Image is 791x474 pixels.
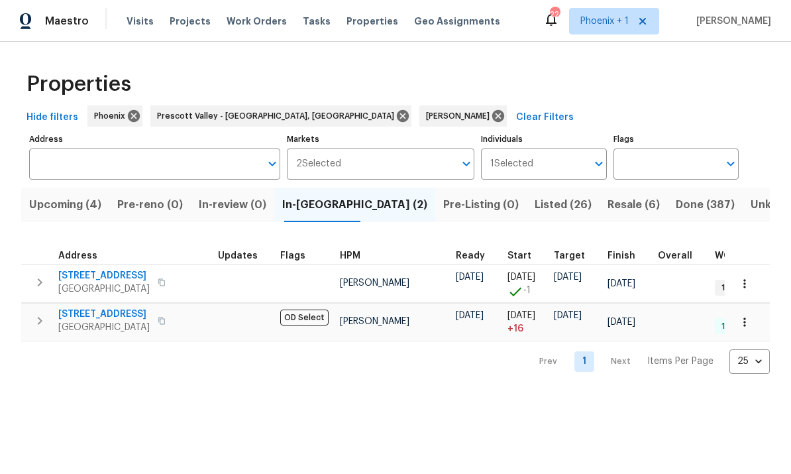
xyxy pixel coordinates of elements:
span: [DATE] [607,279,635,288]
span: [GEOGRAPHIC_DATA] [58,282,150,296]
button: Clear Filters [511,105,579,130]
div: Earliest renovation start date (first business day after COE or Checkout) [456,251,497,261]
div: [PERSON_NAME] [419,105,507,127]
span: Updates [218,251,258,261]
span: Geo Assignments [414,15,500,28]
span: Prescott Valley - [GEOGRAPHIC_DATA], [GEOGRAPHIC_DATA] [157,109,399,123]
span: Listed (26) [535,196,592,214]
span: In-review (0) [199,196,266,214]
span: 1 Selected [490,158,533,170]
button: Open [721,154,740,173]
span: WO Completion [715,251,788,261]
a: Goto page 1 [574,351,594,372]
span: [DATE] [507,311,535,320]
span: [PERSON_NAME] [340,317,409,326]
div: Target renovation project end date [554,251,597,261]
span: Hide filters [26,109,78,126]
span: In-[GEOGRAPHIC_DATA] (2) [282,196,427,214]
span: Target [554,251,585,261]
span: Upcoming (4) [29,196,101,214]
span: [STREET_ADDRESS] [58,308,150,321]
span: Pre-reno (0) [117,196,183,214]
span: [PERSON_NAME] [426,109,495,123]
span: Start [507,251,531,261]
div: 25 [729,344,770,379]
span: Overall [658,251,692,261]
div: Prescott Valley - [GEOGRAPHIC_DATA], [GEOGRAPHIC_DATA] [150,105,411,127]
div: Actual renovation start date [507,251,543,261]
span: Phoenix [94,109,131,123]
span: Visits [127,15,154,28]
span: [PERSON_NAME] [340,278,409,288]
span: Maestro [45,15,89,28]
span: OD Select [280,310,329,326]
div: Phoenix [87,105,142,127]
label: Markets [287,135,475,143]
span: [PERSON_NAME] [691,15,771,28]
span: Projects [170,15,211,28]
span: 2 Selected [296,158,341,170]
button: Open [263,154,282,173]
div: 22 [550,8,559,21]
button: Open [590,154,608,173]
span: [DATE] [507,272,535,282]
div: Projected renovation finish date [607,251,647,261]
span: Clear Filters [516,109,574,126]
span: [DATE] [456,272,484,282]
button: Hide filters [21,105,83,130]
span: [DATE] [554,272,582,282]
span: Ready [456,251,485,261]
nav: Pagination Navigation [527,349,770,374]
button: Open [457,154,476,173]
span: [GEOGRAPHIC_DATA] [58,321,150,334]
span: Tasks [303,17,331,26]
span: Properties [26,78,131,91]
span: [STREET_ADDRESS] [58,269,150,282]
span: Finish [607,251,635,261]
span: Done (387) [676,196,735,214]
label: Flags [613,135,739,143]
td: Project started 1 days early [502,265,549,302]
span: + 16 [507,322,523,335]
label: Address [29,135,280,143]
label: Individuals [481,135,606,143]
span: Pre-Listing (0) [443,196,519,214]
span: Phoenix + 1 [580,15,629,28]
span: [DATE] [554,311,582,320]
td: Project started 16 days late [502,303,549,341]
span: Address [58,251,97,261]
p: Items Per Page [647,355,713,368]
span: [DATE] [456,311,484,320]
span: 1 Done [716,321,753,332]
div: Days past target finish date [658,251,704,261]
span: Properties [346,15,398,28]
span: Flags [280,251,305,261]
span: 1 WIP [716,282,746,294]
span: Work Orders [227,15,287,28]
span: Resale (6) [607,196,660,214]
span: HPM [340,251,360,261]
span: [DATE] [607,318,635,327]
span: -1 [523,284,531,297]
